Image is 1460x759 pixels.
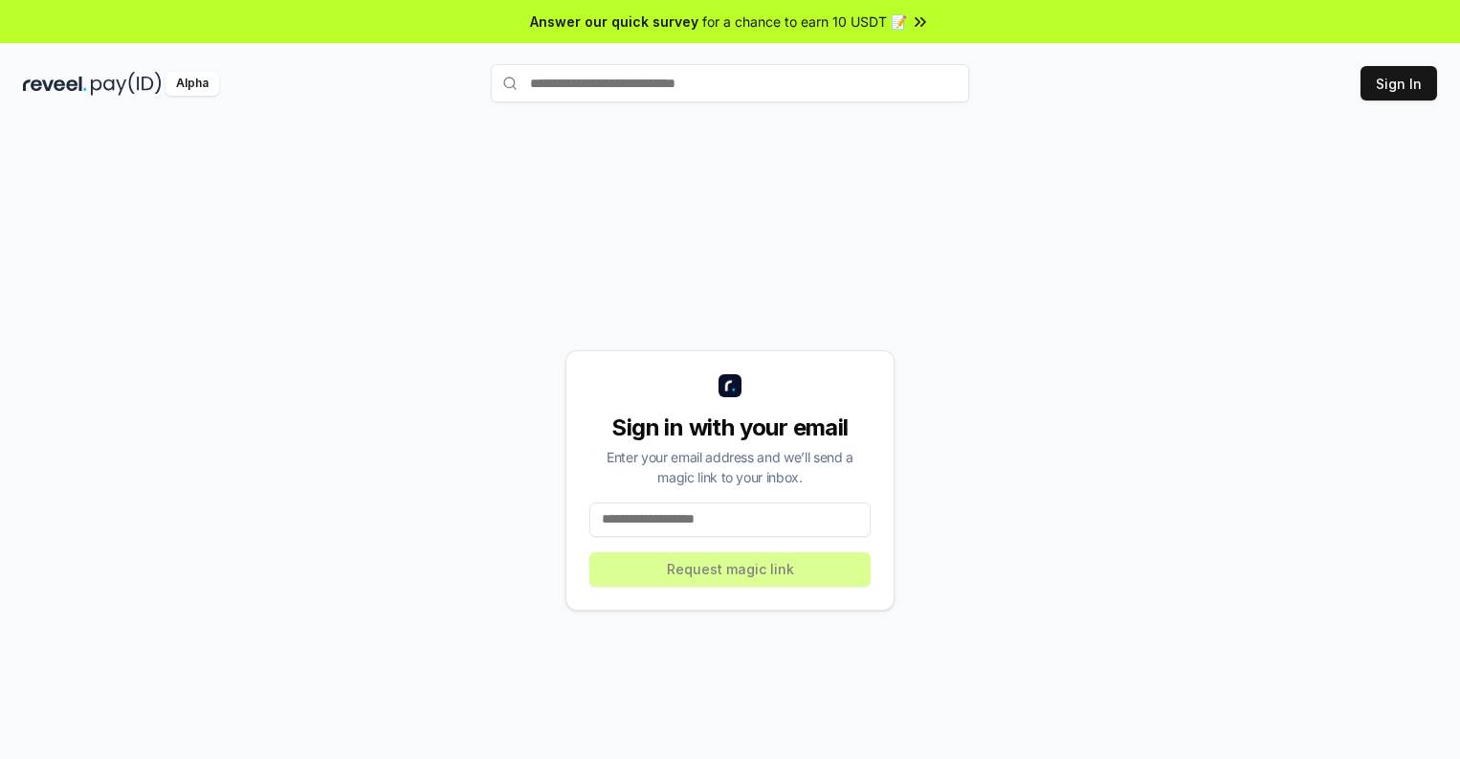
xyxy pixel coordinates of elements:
[589,447,871,487] div: Enter your email address and we’ll send a magic link to your inbox.
[702,11,907,32] span: for a chance to earn 10 USDT 📝
[23,72,87,96] img: reveel_dark
[1360,66,1437,100] button: Sign In
[530,11,698,32] span: Answer our quick survey
[589,413,871,443] div: Sign in with your email
[719,374,741,397] img: logo_small
[166,72,219,96] div: Alpha
[91,72,162,96] img: pay_id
